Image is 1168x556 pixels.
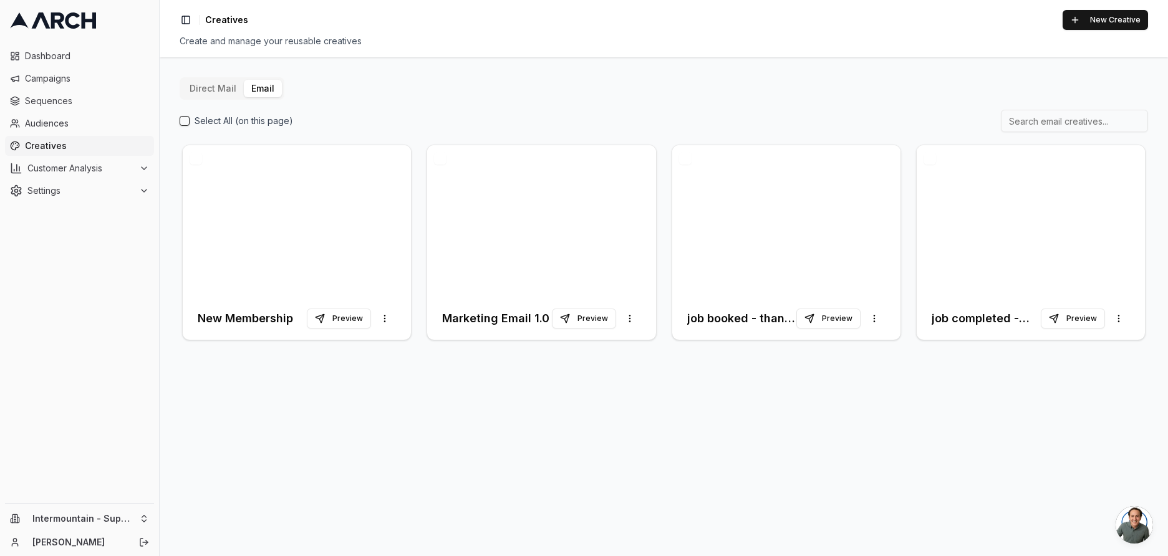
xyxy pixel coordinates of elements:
[205,14,248,26] span: Creatives
[687,310,796,327] h3: job booked - thank you
[1116,506,1153,544] div: Open chat
[180,35,1148,47] div: Create and manage your reusable creatives
[552,309,616,328] button: Preview
[1001,110,1148,132] input: Search email creatives...
[25,117,149,130] span: Audiences
[198,310,293,327] h3: New Membership
[25,140,149,152] span: Creatives
[5,69,154,89] a: Campaigns
[1063,10,1148,30] button: New Creative
[5,91,154,111] a: Sequences
[442,310,549,327] h3: Marketing Email 1.0
[205,14,248,26] nav: breadcrumb
[5,181,154,201] button: Settings
[244,80,282,97] button: Email
[32,536,125,549] a: [PERSON_NAME]
[25,72,149,85] span: Campaigns
[25,50,149,62] span: Dashboard
[5,136,154,156] a: Creatives
[27,185,134,197] span: Settings
[27,162,134,175] span: Customer Analysis
[307,309,371,328] button: Preview
[5,158,154,178] button: Customer Analysis
[1041,309,1105,328] button: Preview
[796,309,861,328] button: Preview
[135,534,153,551] button: Log out
[5,509,154,529] button: Intermountain - Superior Water & Air
[32,513,134,524] span: Intermountain - Superior Water & Air
[182,80,244,97] button: Direct Mail
[5,113,154,133] a: Audiences
[5,46,154,66] a: Dashboard
[195,115,293,127] label: Select All (on this page)
[932,310,1041,327] h3: job completed - thank you
[25,95,149,107] span: Sequences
